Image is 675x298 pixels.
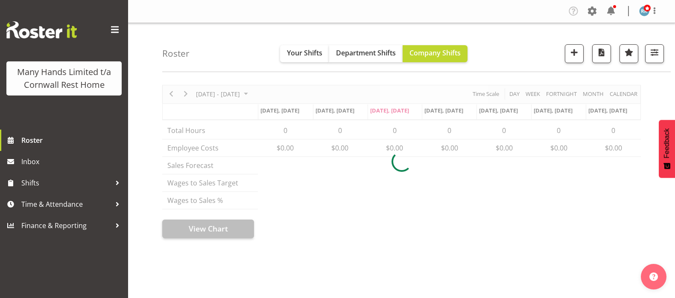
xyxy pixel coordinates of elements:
span: Shifts [21,176,111,189]
button: Download a PDF of the roster according to the set date range. [592,44,611,63]
span: Finance & Reporting [21,219,111,232]
span: Your Shifts [287,48,322,58]
span: Time & Attendance [21,198,111,211]
button: Highlight an important date within the roster. [619,44,638,63]
div: Many Hands Limited t/a Cornwall Rest Home [15,66,113,91]
span: Inbox [21,155,124,168]
h4: Roster [162,49,190,58]
button: Department Shifts [329,45,403,62]
button: Filter Shifts [645,44,664,63]
button: Feedback - Show survey [659,120,675,178]
span: Company Shifts [409,48,461,58]
img: help-xxl-2.png [649,272,658,281]
button: Your Shifts [280,45,329,62]
img: reece-rhind280.jpg [639,6,649,16]
span: Department Shifts [336,48,396,58]
button: Company Shifts [403,45,468,62]
span: Feedback [663,128,671,158]
img: Rosterit website logo [6,21,77,38]
button: Add a new shift [565,44,584,63]
span: Roster [21,134,124,147]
